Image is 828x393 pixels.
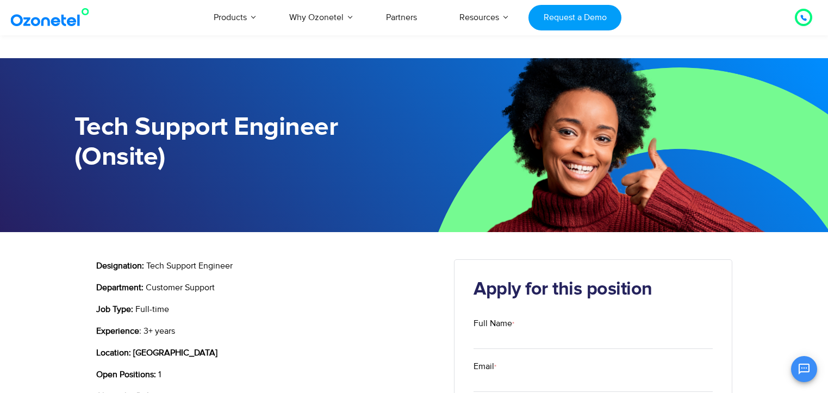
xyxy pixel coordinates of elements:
h1: Tech Support Engineer (Onsite) [74,113,414,172]
label: Email [474,360,713,373]
h2: Apply for this position [474,279,713,301]
span: Tech Support Engineer [146,260,233,271]
b: Department: [96,282,144,293]
button: Open chat [791,356,817,382]
b: Experience [96,326,139,336]
b: : [131,304,133,315]
b: Designation: [96,260,144,271]
b: Open Positions: [96,369,156,380]
label: Full Name [474,317,713,330]
span: Full-time [135,304,169,315]
span: : [139,326,141,336]
span: 1 [158,369,161,380]
span: 3+ years [144,326,175,336]
b: Job Type [96,304,131,315]
a: Request a Demo [528,5,621,30]
span: Customer Support [146,282,215,293]
b: Location: [GEOGRAPHIC_DATA] [96,347,217,358]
